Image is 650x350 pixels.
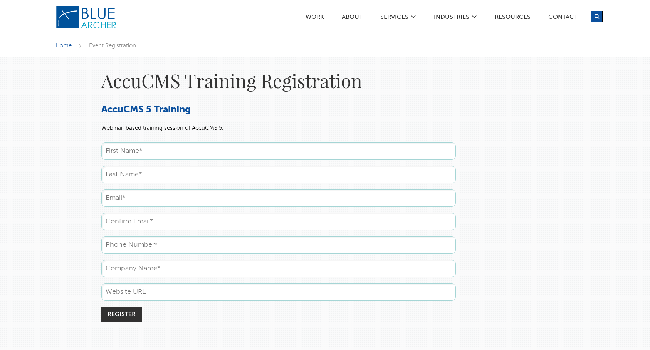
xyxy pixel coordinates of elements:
[55,5,117,29] img: Blue Archer Logo
[341,14,363,22] a: ABOUT
[433,14,470,22] a: Industries
[101,189,456,207] input: Email
[101,307,142,322] input: Register
[101,236,456,254] input: Phone
[101,283,456,301] input: Website URL
[494,14,531,22] a: Resources
[101,260,456,277] input: Company Name
[101,142,456,160] input: First Name
[89,43,136,49] span: Event Registration
[101,124,456,133] p: Webinar-based training session of AccuCMS 5.
[101,213,456,230] input: Confirm Email
[548,14,578,22] a: Contact
[380,14,409,22] a: SERVICES
[55,43,72,49] a: Home
[101,166,456,183] input: Last Name
[101,104,456,116] h3: AccuCMS 5 Training
[305,14,324,22] a: Work
[101,69,456,92] h1: AccuCMS Training Registration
